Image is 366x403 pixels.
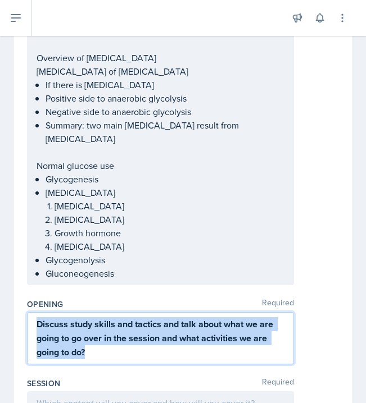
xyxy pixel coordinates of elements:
[27,378,60,389] label: Session
[55,240,284,253] p: [MEDICAL_DATA]
[27,299,63,310] label: Opening
[46,186,284,199] p: [MEDICAL_DATA]
[55,199,284,213] p: [MEDICAL_DATA]
[262,299,294,310] span: Required
[46,253,284,267] p: Glycogenolysis
[46,91,284,105] p: Positive side to anaerobic glycolysis
[46,78,284,91] p: If there is [MEDICAL_DATA]
[46,267,284,280] p: Gluconeogenesis
[46,118,284,145] p: Summary: two main [MEDICAL_DATA] result from [MEDICAL_DATA]
[46,105,284,118] p: Negative side to anaerobic glycolysis
[262,378,294,389] span: Required
[37,318,275,359] strong: Discuss study skills and tactics and talk about what we are going to go over in the session and w...
[37,65,284,78] p: [MEDICAL_DATA] of [MEDICAL_DATA]
[46,172,284,186] p: Glycogenesis
[37,51,284,65] p: Overview of [MEDICAL_DATA]
[37,159,284,172] p: Normal glucose use
[55,226,284,240] p: Growth hormone
[55,213,284,226] p: [MEDICAL_DATA]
